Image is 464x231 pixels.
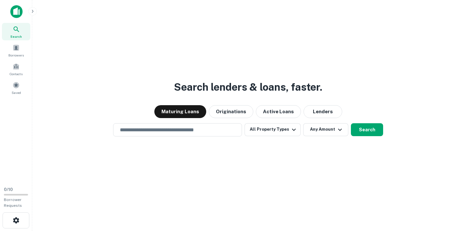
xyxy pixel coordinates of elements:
[2,42,30,59] a: Borrowers
[209,105,253,118] button: Originations
[2,60,30,78] a: Contacts
[256,105,301,118] button: Active Loans
[351,123,383,136] button: Search
[10,34,22,39] span: Search
[8,53,24,58] span: Borrowers
[12,90,21,95] span: Saved
[4,197,22,208] span: Borrower Requests
[2,79,30,96] a: Saved
[432,179,464,210] iframe: Chat Widget
[245,123,301,136] button: All Property Types
[304,105,342,118] button: Lenders
[4,187,13,192] span: 0 / 10
[2,23,30,40] a: Search
[10,71,23,76] span: Contacts
[174,79,322,95] h3: Search lenders & loans, faster.
[303,123,348,136] button: Any Amount
[154,105,206,118] button: Maturing Loans
[10,5,23,18] img: capitalize-icon.png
